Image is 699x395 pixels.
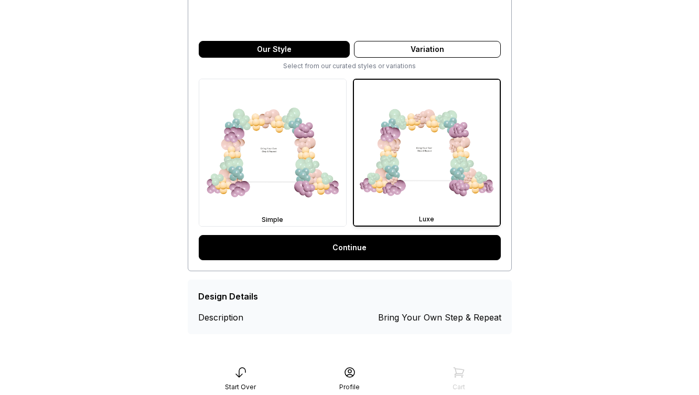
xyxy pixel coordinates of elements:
img: Simple [199,79,346,226]
div: Luxe [356,215,498,223]
div: Select from our curated styles or variations [199,62,501,70]
div: Variation [354,41,501,58]
div: Simple [201,216,344,224]
div: Profile [339,383,360,391]
div: Description [198,311,274,324]
div: Start Over [225,383,256,391]
div: Cart [453,383,465,391]
img: Luxe [354,80,500,226]
div: Design Details [198,290,258,303]
div: Our Style [199,41,350,58]
div: Bring Your Own Step & Repeat [378,311,501,324]
a: Continue [199,235,501,260]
